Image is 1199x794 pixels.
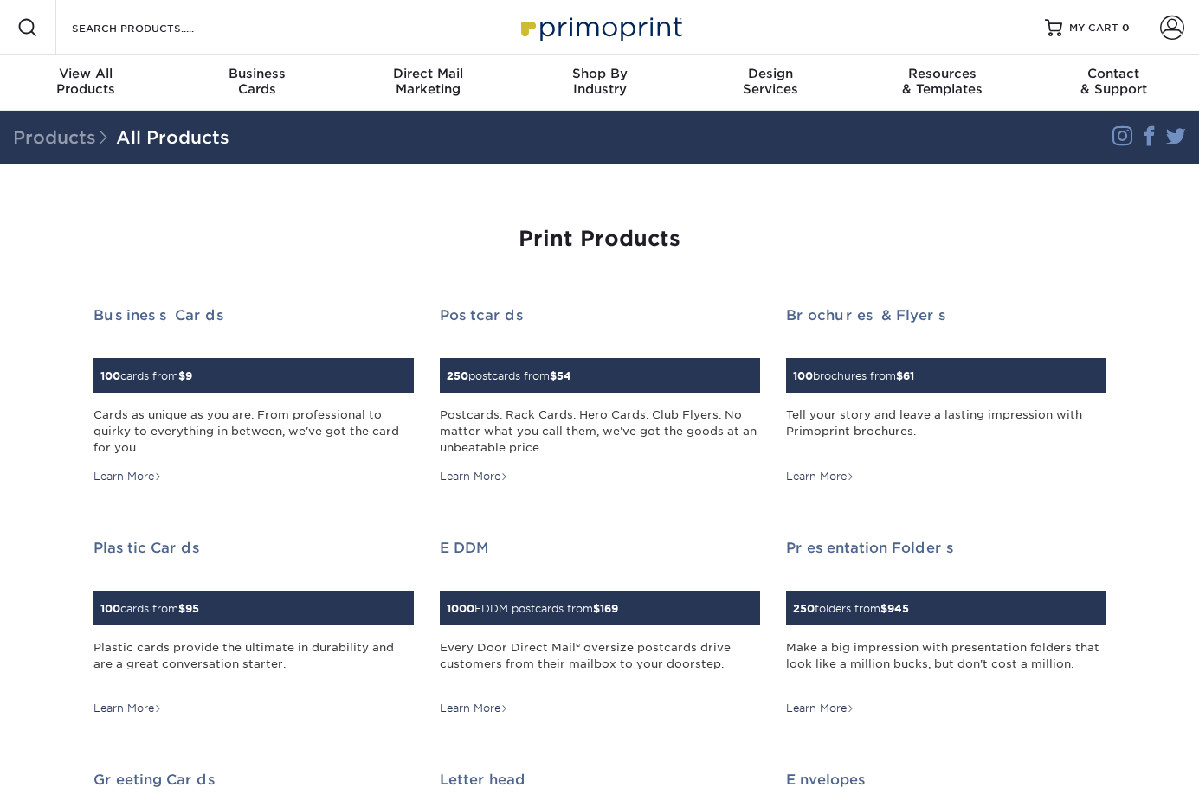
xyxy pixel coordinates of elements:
[185,369,192,382] span: 9
[440,701,508,716] div: Learn More
[93,701,162,716] div: Learn More
[880,602,887,615] span: $
[856,66,1028,81] span: Resources
[513,9,687,46] img: Primoprint
[1122,22,1130,34] span: 0
[786,701,854,716] div: Learn More
[856,66,1028,97] div: & Templates
[447,602,474,615] span: 1000
[93,407,414,457] div: Cards as unique as you are. From professional to quirky to everything in between, we've got the c...
[896,369,903,382] span: $
[786,469,854,484] div: Learn More
[786,540,1106,556] h2: Presentation Folders
[793,369,914,382] small: brochures from
[1028,55,1199,111] a: Contact& Support
[685,66,856,97] div: Services
[786,307,1106,323] h2: Brochures & Flyers
[93,307,414,323] h2: Business Cards
[343,55,514,111] a: Direct MailMarketing
[13,127,116,148] span: Products
[903,369,914,382] span: 61
[440,407,760,457] div: Postcards. Rack Cards. Hero Cards. Club Flyers. No matter what you call them, we've got the goods...
[786,307,1106,484] a: Brochures & Flyers 100brochures from$61 Tell your story and leave a lasting impression with Primo...
[600,602,618,615] span: 169
[856,55,1028,111] a: Resources& Templates
[685,66,856,81] span: Design
[100,369,120,382] span: 100
[171,66,343,97] div: Cards
[1069,21,1118,35] span: MY CART
[440,772,760,788] h2: Letterhead
[171,55,343,111] a: BusinessCards
[93,639,414,689] div: Plastic cards provide the ultimate in durability and are a great conversation starter.
[514,66,686,81] span: Shop By
[178,369,185,382] span: $
[100,369,192,382] small: cards from
[786,639,1106,689] div: Make a big impression with presentation folders that look like a million bucks, but don't cost a ...
[440,307,760,484] a: Postcards 250postcards from$54 Postcards. Rack Cards. Hero Cards. Club Flyers. No matter what you...
[100,602,199,615] small: cards from
[171,66,343,81] span: Business
[786,772,1106,788] h2: Envelopes
[685,55,856,111] a: DesignServices
[93,772,414,788] h2: Greeting Cards
[343,66,514,81] span: Direct Mail
[514,55,686,111] a: Shop ByIndustry
[70,17,239,38] input: SEARCH PRODUCTS.....
[786,580,787,581] img: Presentation Folders
[100,602,120,615] span: 100
[440,540,760,556] h2: EDDM
[93,307,414,484] a: Business Cards 100cards from$9 Cards as unique as you are. From professional to quirky to everyth...
[93,540,414,556] h2: Plastic Cards
[550,369,557,382] span: $
[793,602,909,615] small: folders from
[786,407,1106,457] div: Tell your story and leave a lasting impression with Primoprint brochures.
[593,602,600,615] span: $
[440,540,760,717] a: EDDM 1000EDDM postcards from$169 Every Door Direct Mail® oversize postcards drive customers from ...
[447,602,618,615] small: EDDM postcards from
[1028,66,1199,97] div: & Support
[440,639,760,689] div: Every Door Direct Mail® oversize postcards drive customers from their mailbox to your doorstep.
[93,469,162,484] div: Learn More
[178,602,185,615] span: $
[786,540,1106,717] a: Presentation Folders 250folders from$945 Make a big impression with presentation folders that loo...
[93,227,1106,252] h1: Print Products
[116,127,229,148] a: All Products
[440,307,760,323] h2: Postcards
[786,348,787,349] img: Brochures & Flyers
[93,348,94,349] img: Business Cards
[440,469,508,484] div: Learn More
[343,66,514,97] div: Marketing
[793,602,815,615] span: 250
[447,369,468,382] span: 250
[93,580,94,581] img: Plastic Cards
[93,540,414,717] a: Plastic Cards 100cards from$95 Plastic cards provide the ultimate in durability and are a great c...
[1028,66,1199,81] span: Contact
[514,66,686,97] div: Industry
[447,369,571,382] small: postcards from
[887,602,909,615] span: 945
[185,602,199,615] span: 95
[557,369,571,382] span: 54
[793,369,813,382] span: 100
